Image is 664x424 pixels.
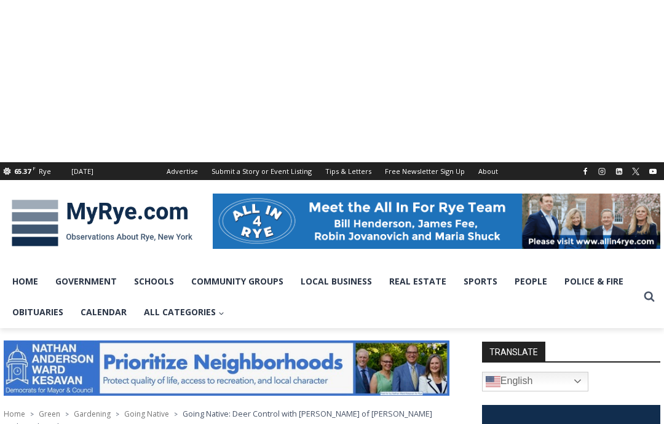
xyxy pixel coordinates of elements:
a: People [506,266,556,297]
a: Calendar [72,297,135,328]
a: Linkedin [612,164,626,179]
strong: TRANSLATE [482,342,545,361]
a: Obituaries [4,297,72,328]
span: > [30,410,34,418]
a: Local Business [292,266,381,297]
a: Schools [125,266,183,297]
a: Submit a Story or Event Listing [205,162,318,180]
a: Sports [455,266,506,297]
a: Community Groups [183,266,292,297]
span: > [65,410,69,418]
a: Gardening [74,409,111,419]
span: F [33,165,36,171]
nav: Primary Navigation [4,266,638,328]
span: > [174,410,178,418]
button: View Search Form [638,286,660,308]
a: About [472,162,505,180]
a: Tips & Letters [318,162,378,180]
img: All in for Rye [213,194,660,249]
a: Facebook [578,164,593,179]
img: MyRye.com [4,191,200,255]
a: Free Newsletter Sign Up [378,162,472,180]
a: All Categories [135,297,233,328]
img: en [486,374,500,389]
a: Home [4,409,25,419]
nav: Secondary Navigation [160,162,505,180]
a: Going Native [124,409,169,419]
span: All Categories [144,305,224,319]
a: Police & Fire [556,266,632,297]
a: Government [47,266,125,297]
a: YouTube [646,164,660,179]
a: English [482,372,588,391]
a: Instagram [595,164,609,179]
a: Advertise [160,162,205,180]
span: 65.37 [14,167,31,176]
a: Real Estate [381,266,455,297]
a: X [628,164,643,179]
a: Green [39,409,60,419]
div: Rye [39,166,51,177]
a: Home [4,266,47,297]
div: [DATE] [71,166,93,177]
span: > [116,410,119,418]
